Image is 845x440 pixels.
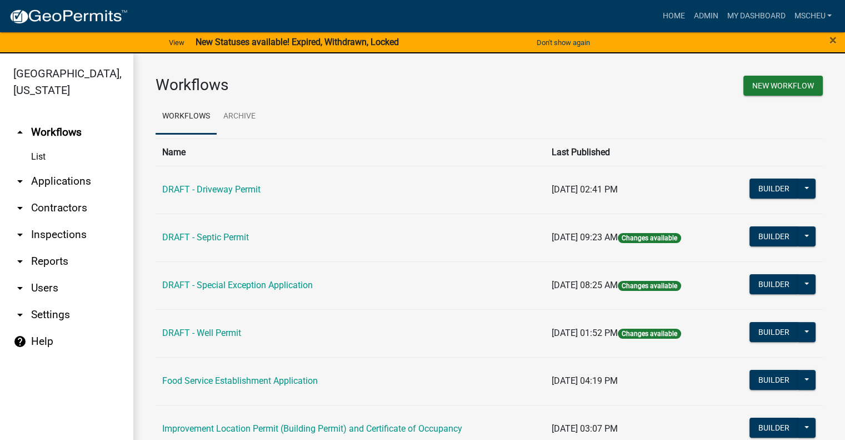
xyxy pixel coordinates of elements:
[162,184,261,195] a: DRAFT - Driveway Permit
[162,232,249,243] a: DRAFT - Septic Permit
[749,179,798,199] button: Builder
[13,255,27,268] i: arrow_drop_down
[162,328,241,338] a: DRAFT - Well Permit
[689,6,722,27] a: Admin
[13,126,27,139] i: arrow_drop_up
[13,228,27,241] i: arrow_drop_down
[13,201,27,215] i: arrow_drop_down
[162,423,462,434] a: Improvement Location Permit (Building Permit) and Certificate of Occupancy
[789,6,836,27] a: mscheu
[217,99,262,135] a: Archive
[552,375,618,386] span: [DATE] 04:19 PM
[749,274,798,294] button: Builder
[13,175,27,188] i: arrow_drop_down
[156,139,545,166] th: Name
[749,226,798,246] button: Builder
[164,33,189,52] a: View
[749,322,798,342] button: Builder
[13,335,27,348] i: help
[545,139,723,166] th: Last Published
[156,76,481,95] h3: Workflows
[552,232,618,243] span: [DATE] 09:23 AM
[13,308,27,322] i: arrow_drop_down
[532,33,594,52] button: Don't show again
[618,233,681,243] span: Changes available
[829,32,837,48] span: ×
[162,280,313,290] a: DRAFT - Special Exception Application
[196,37,399,47] strong: New Statuses available! Expired, Withdrawn, Locked
[743,76,823,96] button: New Workflow
[552,423,618,434] span: [DATE] 03:07 PM
[658,6,689,27] a: Home
[618,281,681,291] span: Changes available
[722,6,789,27] a: My Dashboard
[162,375,318,386] a: Food Service Establishment Application
[749,370,798,390] button: Builder
[552,328,618,338] span: [DATE] 01:52 PM
[552,280,618,290] span: [DATE] 08:25 AM
[618,329,681,339] span: Changes available
[829,33,837,47] button: Close
[552,184,618,195] span: [DATE] 02:41 PM
[749,418,798,438] button: Builder
[13,281,27,295] i: arrow_drop_down
[156,99,217,135] a: Workflows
